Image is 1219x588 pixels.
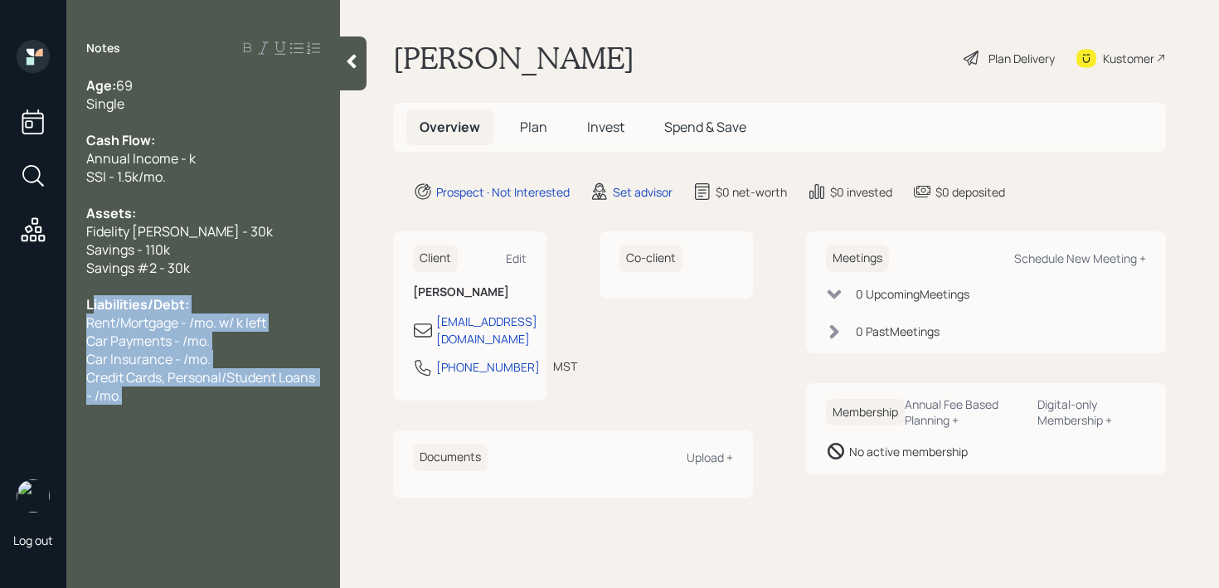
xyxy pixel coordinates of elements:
span: Savings - 110k [86,241,170,259]
div: Log out [13,532,53,548]
h6: Co-client [619,245,682,272]
span: Plan [520,118,547,136]
div: Prospect · Not Interested [436,183,570,201]
span: Annual Income - k [86,149,196,168]
h6: Membership [826,399,905,426]
div: [PHONE_NUMBER] [436,358,540,376]
span: Savings #2 - 30k [86,259,190,277]
div: [EMAIL_ADDRESS][DOMAIN_NAME] [436,313,537,347]
label: Notes [86,40,120,56]
div: 0 Past Meeting s [856,323,940,340]
div: MST [553,357,577,375]
span: Cash Flow: [86,131,155,149]
span: SSI - 1.5k/mo. [86,168,166,186]
div: Kustomer [1103,50,1154,67]
h6: Client [413,245,458,272]
span: Car Insurance - /mo. [86,350,211,368]
span: Spend & Save [664,118,746,136]
h6: Meetings [826,245,889,272]
h1: [PERSON_NAME] [393,40,634,76]
div: Upload + [687,450,733,465]
div: $0 deposited [935,183,1005,201]
span: Car Payments - /mo. [86,332,210,350]
h6: [PERSON_NAME] [413,285,527,299]
div: 0 Upcoming Meeting s [856,285,969,303]
div: $0 net-worth [716,183,787,201]
div: Annual Fee Based Planning + [905,396,1024,428]
div: No active membership [849,443,968,460]
span: Invest [587,118,624,136]
span: Age: [86,76,116,95]
span: Liabilities/Debt: [86,295,189,313]
div: Set advisor [613,183,673,201]
div: Plan Delivery [988,50,1055,67]
span: Credit Cards, Personal/Student Loans - /mo. [86,368,318,405]
div: $0 invested [830,183,892,201]
span: Assets: [86,204,136,222]
span: Rent/Mortgage - /mo. w/ k left [86,313,266,332]
h6: Documents [413,444,488,471]
div: Digital-only Membership + [1037,396,1146,428]
span: Single [86,95,124,113]
img: retirable_logo.png [17,479,50,513]
span: 69 [116,76,133,95]
span: Overview [420,118,480,136]
div: Edit [506,250,527,266]
span: Fidelity [PERSON_NAME] - 30k [86,222,273,241]
div: Schedule New Meeting + [1014,250,1146,266]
